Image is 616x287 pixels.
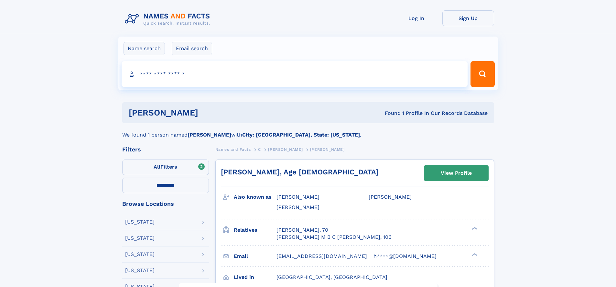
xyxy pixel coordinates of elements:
a: [PERSON_NAME], 70 [276,226,328,234]
a: C [258,145,261,153]
a: [PERSON_NAME] [268,145,303,153]
div: [US_STATE] [125,219,155,225]
div: We found 1 person named with . [122,123,494,139]
a: View Profile [424,165,488,181]
div: View Profile [441,166,472,181]
span: [EMAIL_ADDRESS][DOMAIN_NAME] [276,253,367,259]
div: [US_STATE] [125,236,155,241]
h3: Relatives [234,225,276,236]
span: C [258,147,261,152]
a: Sign Up [442,10,494,26]
label: Name search [124,42,165,55]
img: Logo Names and Facts [122,10,215,28]
span: [PERSON_NAME] [268,147,303,152]
span: [PERSON_NAME] [276,204,319,210]
span: [GEOGRAPHIC_DATA], [GEOGRAPHIC_DATA] [276,274,387,280]
div: ❯ [470,252,478,257]
span: [PERSON_NAME] [310,147,345,152]
span: [PERSON_NAME] [369,194,412,200]
div: Browse Locations [122,201,209,207]
b: City: [GEOGRAPHIC_DATA], State: [US_STATE] [242,132,360,138]
span: [PERSON_NAME] [276,194,319,200]
a: [PERSON_NAME] M B C [PERSON_NAME], 106 [276,234,392,241]
h3: Lived in [234,272,276,283]
label: Filters [122,160,209,175]
input: search input [122,61,468,87]
h3: Also known as [234,192,276,203]
div: [US_STATE] [125,252,155,257]
div: Found 1 Profile In Our Records Database [291,110,488,117]
span: All [154,164,160,170]
a: [PERSON_NAME], Age [DEMOGRAPHIC_DATA] [221,168,379,176]
b: [PERSON_NAME] [188,132,231,138]
h1: [PERSON_NAME] [129,109,292,117]
a: Names and Facts [215,145,251,153]
button: Search Button [470,61,494,87]
h3: Email [234,251,276,262]
label: Email search [172,42,212,55]
div: ❯ [470,226,478,230]
div: Filters [122,147,209,152]
div: [US_STATE] [125,268,155,273]
a: Log In [391,10,442,26]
